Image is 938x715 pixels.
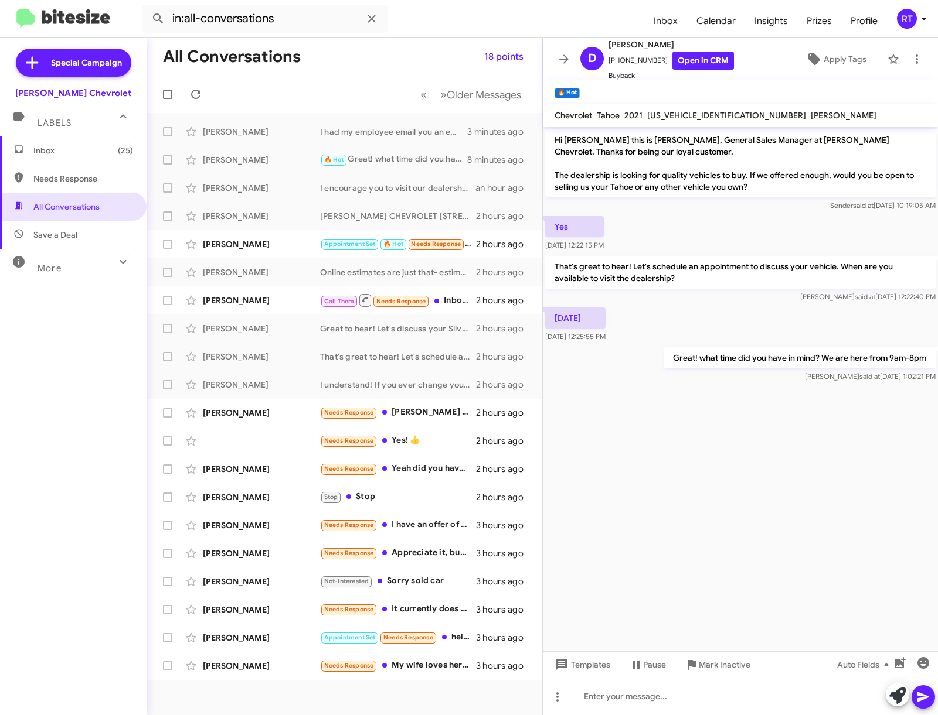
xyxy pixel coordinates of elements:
button: RT [887,9,925,29]
div: 2 hours ago [476,491,533,503]
div: Sorry sold car [320,574,476,588]
span: [DATE] 12:22:15 PM [545,241,604,249]
span: Pause [643,654,666,675]
div: Great! what time did you have in mind? We are here from 9am-8pm [320,153,467,166]
h1: All Conversations [163,47,301,66]
p: Hi [PERSON_NAME] this is [PERSON_NAME], General Sales Manager at [PERSON_NAME] Chevrolet. Thanks ... [545,129,936,197]
a: Calendar [687,4,745,38]
div: [PERSON_NAME] CHEVROLET [STREET_ADDRESS] [320,210,476,222]
small: 🔥 Hot [555,88,580,98]
button: 18 points [475,46,533,67]
span: [PERSON_NAME] [DATE] 1:02:21 PM [805,372,936,381]
span: Chevrolet [555,110,592,121]
div: RT [897,9,917,29]
div: [PERSON_NAME] [203,154,320,166]
div: [PERSON_NAME] [203,632,320,644]
div: That's great to hear! Let's schedule an appointment for you to visit the dealership and discuss t... [320,351,476,362]
span: 🔥 Hot [383,240,403,248]
div: hello. what was your initial offer with out seeing the vehicle? i don't recall [320,631,476,644]
div: [PERSON_NAME] Chevrolet [15,87,131,99]
span: Needs Response [324,437,374,444]
a: Inbox [644,4,687,38]
div: 2 hours ago [476,407,533,419]
span: « [420,87,427,102]
div: Great to hear! Let's discuss your Silverado 1500 further. Can we schedule a time for you to bring... [320,323,476,334]
button: Templates [543,654,620,675]
div: 3 hours ago [476,576,533,587]
div: I have an offer of $39600 from carmax if is the same or more I'm willing to sell it to you. Car i... [320,518,476,532]
span: [PERSON_NAME] [609,37,734,52]
span: Call Them [324,297,355,305]
span: Needs Response [324,549,374,557]
span: [PERSON_NAME] [DATE] 12:22:40 PM [800,292,936,301]
button: Previous [413,83,434,107]
span: (25) [118,145,133,156]
span: Special Campaign [51,57,122,69]
span: 2021 [624,110,643,121]
div: 2 hours ago [476,463,533,475]
span: Not-Interested [324,577,369,585]
span: Needs Response [33,173,133,184]
span: Insights [745,4,797,38]
span: [US_VEHICLE_IDENTIFICATION_NUMBER] [647,110,806,121]
span: Buyback [609,70,734,81]
span: Auto Fields [837,654,893,675]
p: [DATE] [545,307,606,329]
div: 2 hours ago [476,435,533,447]
button: Next [433,83,528,107]
div: [PERSON_NAME] [203,351,320,362]
span: Appointment Set [324,240,376,248]
span: Older Messages [447,88,521,101]
a: Special Campaign [16,49,131,77]
div: [PERSON_NAME] [203,491,320,503]
span: D [588,49,597,68]
span: Needs Response [324,521,374,529]
div: [PERSON_NAME] [203,463,320,475]
span: [PERSON_NAME] [811,110,876,121]
span: Sender [DATE] 10:19:05 AM [830,201,936,210]
div: 3 hours ago [476,548,533,559]
span: Needs Response [411,240,461,248]
span: [DATE] 12:25:55 PM [545,332,606,341]
div: I had my employee email you an email from ACCU-TRADE. That will help us get a better offer for th... [320,126,467,138]
span: Mark Inactive [699,654,750,675]
div: [PERSON_NAME] [203,379,320,391]
span: 🔥 Hot [324,156,344,163]
div: Online estimates are just that- estimates- to make a proper offer, we would love to see it in per... [320,266,476,278]
div: Appreciate it, but I know the lease numbers are way more than I’d want to pay. Going to stick wit... [320,546,476,560]
button: Pause [620,654,675,675]
span: Appointment Set [324,634,376,641]
button: Mark Inactive [675,654,760,675]
div: 3 hours ago [476,660,533,672]
div: [PERSON_NAME] [203,576,320,587]
p: Yes [545,216,604,237]
div: 2 hours ago [476,238,533,250]
button: Apply Tags [790,49,882,70]
div: [PERSON_NAME] [203,210,320,222]
div: 2 hours ago [476,323,533,334]
div: 2 hours ago [476,295,533,306]
div: 3 hours ago [476,632,533,644]
div: It currently does not run because of a timing belt issue, is that an issue? [320,603,476,616]
nav: Page navigation example [414,83,528,107]
div: [PERSON_NAME] [203,407,320,419]
a: Profile [841,4,887,38]
input: Search [142,5,388,33]
div: [PERSON_NAME] were your parents [PERSON_NAME] and ? My brother [PERSON_NAME] loved your family [320,406,476,419]
div: 2 hours ago [476,379,533,391]
span: said at [855,292,875,301]
span: Inbox [33,145,133,156]
div: 3 hours ago [476,604,533,615]
p: That's great to hear! Let's schedule an appointment to discuss your vehicle. When are you availab... [545,256,936,289]
span: All Conversations [33,201,100,213]
div: Stop [320,490,476,504]
span: said at [859,372,880,381]
button: Auto Fields [828,654,903,675]
div: I encourage you to visit our dealership. We can assess your New Beetle and discuss a fair price i... [320,182,475,194]
div: 8 minutes ago [467,154,533,166]
span: Needs Response [324,409,374,416]
div: 2 hours ago [476,351,533,362]
span: Tahoe [597,110,620,121]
